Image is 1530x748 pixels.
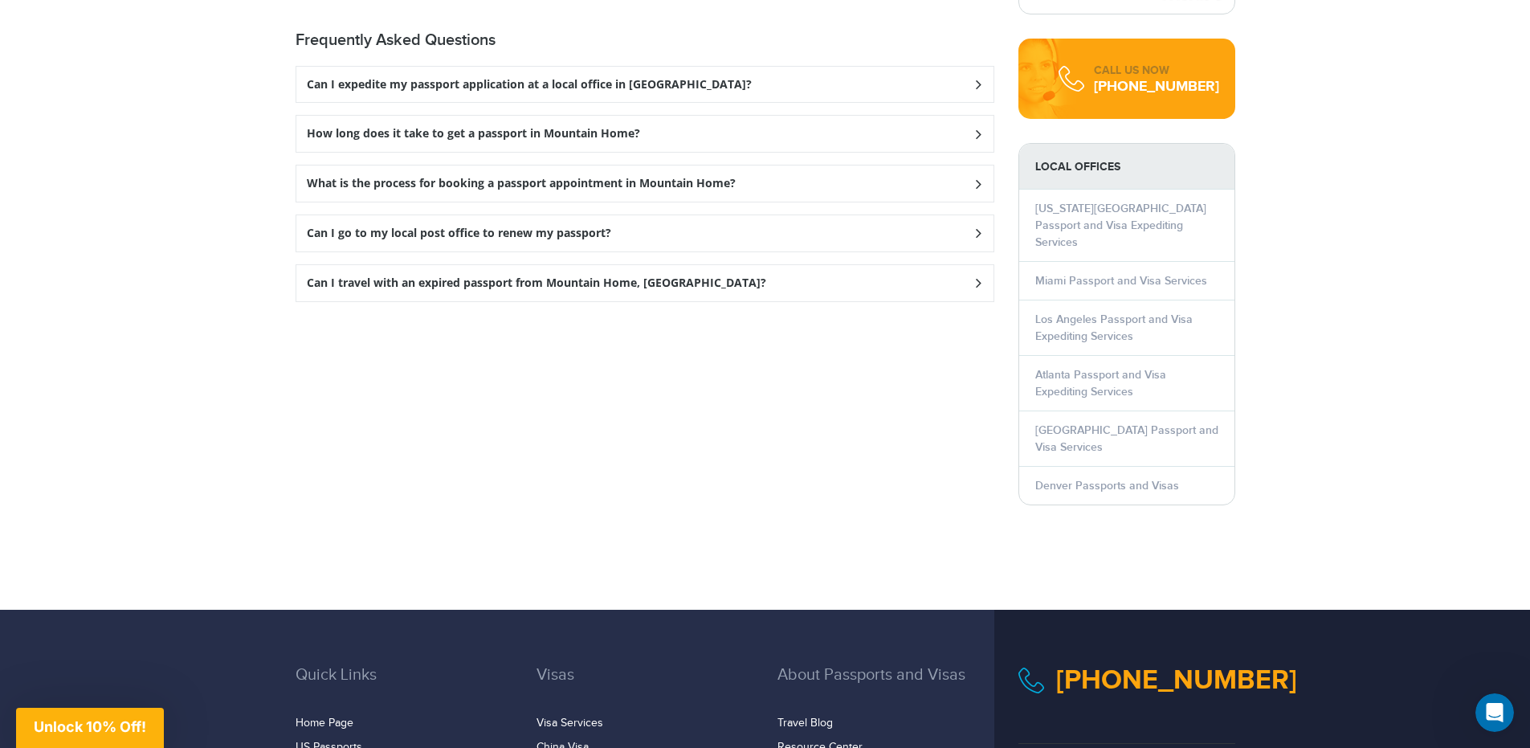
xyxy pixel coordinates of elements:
a: Miami Passport and Visa Services [1035,274,1207,288]
a: Denver Passports and Visas [1035,479,1179,493]
h3: How long does it take to get a passport in Mountain Home? [307,127,640,141]
a: [US_STATE][GEOGRAPHIC_DATA] Passport and Visa Expediting Services [1035,202,1206,249]
div: [PHONE_NUMBER] [1094,79,1219,95]
h3: Quick Links [296,666,512,708]
strong: LOCAL OFFICES [1019,144,1234,190]
a: [PHONE_NUMBER] [1056,664,1297,697]
a: Visa Services [537,717,603,730]
h3: Can I go to my local post office to renew my passport? [307,227,611,240]
div: CALL US NOW [1094,63,1219,79]
iframe: Intercom live chat [1475,693,1514,732]
a: Atlanta Passport and Visa Expediting Services [1035,368,1166,399]
div: Unlock 10% Off! [16,708,164,748]
span: Unlock 10% Off! [34,718,146,735]
h3: About Passports and Visas [777,666,994,708]
h3: Can I travel with an expired passport from Mountain Home, [GEOGRAPHIC_DATA]? [307,276,766,290]
h3: Can I expedite my passport application at a local office in [GEOGRAPHIC_DATA]? [307,78,752,92]
iframe: fb:comments Facebook Social Plugin [296,314,994,482]
h2: Frequently Asked Questions [296,31,994,50]
a: Home Page [296,717,353,730]
h3: Visas [537,666,753,708]
a: Los Angeles Passport and Visa Expediting Services [1035,313,1193,343]
a: Travel Blog [777,717,833,730]
h3: What is the process for booking a passport appointment in Mountain Home? [307,177,736,190]
a: [GEOGRAPHIC_DATA] Passport and Visa Services [1035,423,1218,454]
